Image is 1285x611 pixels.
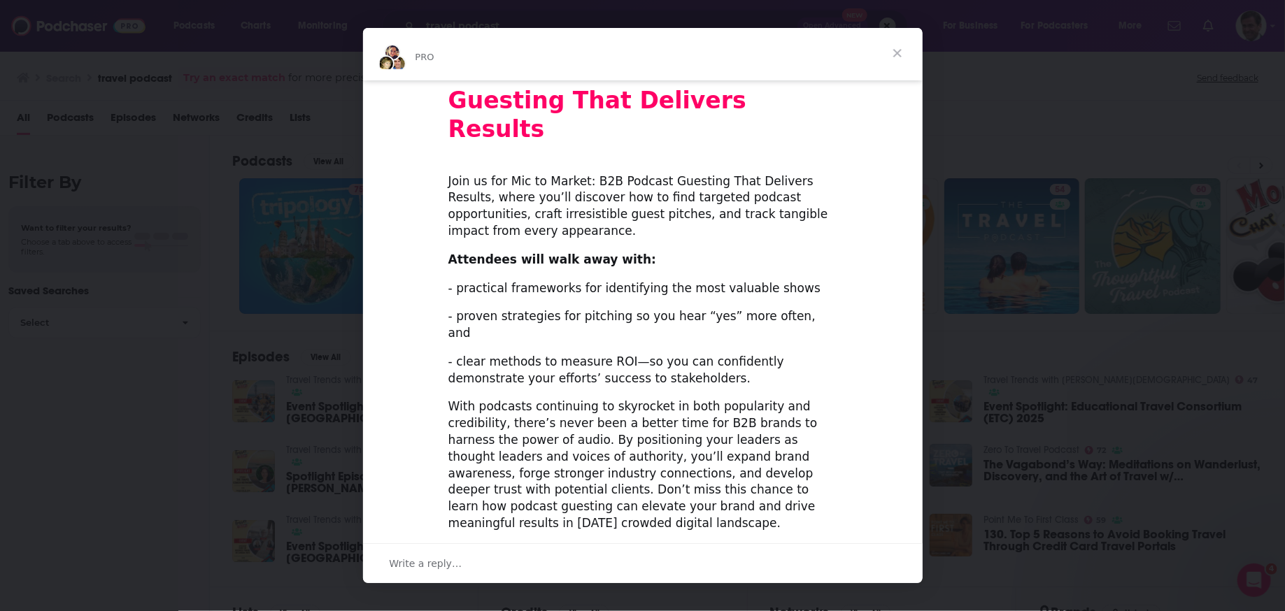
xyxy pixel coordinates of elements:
div: Open conversation and reply [363,543,923,583]
span: Write a reply… [390,554,462,573]
div: - proven strategies for pitching so you hear “yes” more often, and [448,308,837,342]
div: With podcasts continuing to skyrocket in both popularity and credibility, there’s never been a be... [448,398,837,531]
img: Dave avatar [390,55,406,72]
div: - practical frameworks for identifying the most valuable shows [448,280,837,297]
img: Barbara avatar [378,55,395,72]
span: Close [872,28,923,78]
b: Mic to Market: B2B Podcast Guesting That Delivers Results [448,58,807,143]
img: Sydney avatar [384,44,401,61]
span: PRO [416,52,434,62]
div: - clear methods to measure ROI—so you can confidently demonstrate your efforts’ success to stakeh... [448,354,837,387]
div: Join us for Mic to Market: B2B Podcast Guesting That Delivers Results, where you’ll discover how ... [448,173,837,240]
b: Attendees will walk away with: [448,252,656,266]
